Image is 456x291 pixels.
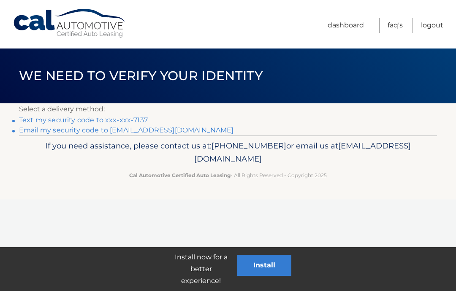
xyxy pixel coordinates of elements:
[19,68,263,84] span: We need to verify your identity
[388,18,403,33] a: FAQ's
[19,103,437,115] p: Select a delivery method:
[328,18,364,33] a: Dashboard
[237,255,291,276] button: Install
[13,8,127,38] a: Cal Automotive
[212,141,286,151] span: [PHONE_NUMBER]
[32,171,424,180] p: - All Rights Reserved - Copyright 2025
[19,126,234,134] a: Email my security code to [EMAIL_ADDRESS][DOMAIN_NAME]
[19,116,148,124] a: Text my security code to xxx-xxx-7137
[129,172,231,178] strong: Cal Automotive Certified Auto Leasing
[165,251,237,287] p: Install now for a better experience!
[421,18,443,33] a: Logout
[32,139,424,166] p: If you need assistance, please contact us at: or email us at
